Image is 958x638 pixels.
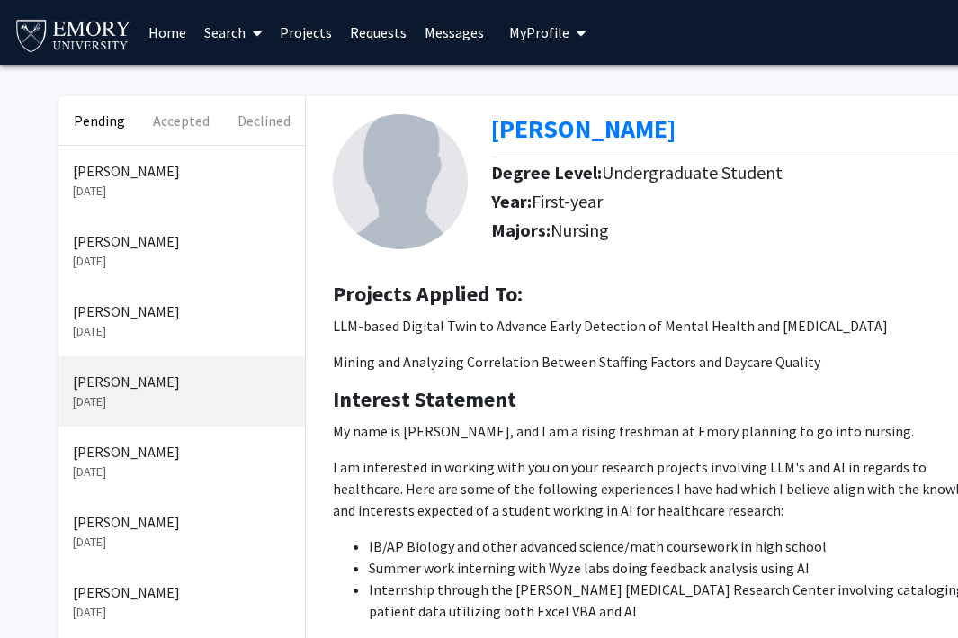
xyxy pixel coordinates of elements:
[509,23,569,41] span: My Profile
[73,230,291,252] p: [PERSON_NAME]
[532,190,603,212] span: First-year
[333,114,468,249] img: Profile Picture
[58,96,140,145] button: Pending
[73,252,291,271] p: [DATE]
[73,392,291,411] p: [DATE]
[333,385,516,413] b: Interest Statement
[491,112,676,145] b: [PERSON_NAME]
[602,161,783,184] span: Undergraduate Student
[73,301,291,322] p: [PERSON_NAME]
[333,280,523,308] b: Projects Applied To:
[73,511,291,533] p: [PERSON_NAME]
[551,219,609,241] span: Nursing
[139,1,195,64] a: Home
[73,463,291,481] p: [DATE]
[73,581,291,603] p: [PERSON_NAME]
[491,112,676,145] a: Opens in a new tab
[369,537,827,555] span: IB/AP Biology and other advanced science/math coursework in high school
[341,1,416,64] a: Requests
[73,371,291,392] p: [PERSON_NAME]
[73,441,291,463] p: [PERSON_NAME]
[140,96,222,145] button: Accepted
[491,219,551,241] b: Majors:
[195,1,271,64] a: Search
[416,1,493,64] a: Messages
[223,96,305,145] button: Declined
[13,557,76,625] iframe: Chat
[73,322,291,341] p: [DATE]
[73,182,291,201] p: [DATE]
[271,1,341,64] a: Projects
[491,190,532,212] b: Year:
[491,161,602,184] b: Degree Level:
[73,603,291,622] p: [DATE]
[73,533,291,552] p: [DATE]
[13,14,133,55] img: Emory University Logo
[73,160,291,182] p: [PERSON_NAME]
